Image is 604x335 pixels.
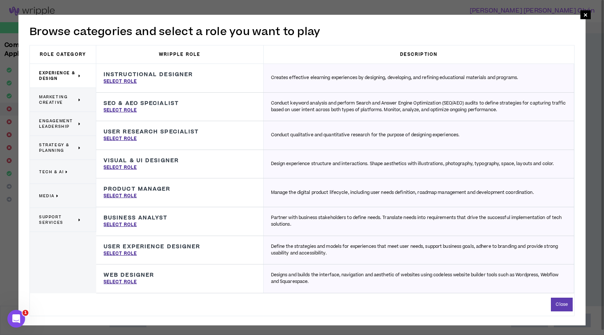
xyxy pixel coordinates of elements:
p: Partner with business stakeholders to define needs. Translate needs into requirements that drive ... [271,215,566,228]
span: Experience & Design [39,70,77,81]
span: Strategy & Planning [39,142,77,153]
p: Select Role [104,279,137,286]
p: Design experience structure and interactions. Shape aesthetics with illustrations, photography, t... [271,161,554,167]
p: Select Role [104,222,137,228]
h3: Role Category [30,45,96,64]
h3: SEO & AEO Specialist [104,100,179,107]
p: Designs and builds the interface, navigation and aesthetic of websites using codeless website bui... [271,272,566,285]
span: Marketing Creative [39,94,77,105]
h2: Browse categories and select a role you want to play [29,24,575,40]
span: × [583,10,588,19]
h3: Wripple Role [96,45,264,64]
p: Select Role [104,193,137,199]
span: Engagement Leadership [39,118,77,129]
p: Select Role [104,164,137,171]
button: Close [551,298,573,311]
h3: Description [264,45,574,64]
h3: Business Analyst [104,215,168,221]
h3: User Experience Designer [104,243,200,250]
p: Manage the digital product lifecycle, including user needs definition, roadmap management and dev... [271,189,534,196]
span: Support Services [39,214,77,225]
p: Creates effective elearning experiences by designing, developing, and refining educational materi... [271,75,518,81]
p: Define the strategies and models for experiences that meet user needs, support business goals, ad... [271,243,566,257]
p: Conduct keyword analysis and perform Search and Answer Engine Optimization (SEO/AEO) audits to de... [271,100,566,113]
p: Select Role [104,107,137,114]
span: Tech & AI [39,169,64,175]
h3: Instructional Designer [104,71,193,78]
h3: Visual & UI Designer [104,157,179,164]
p: Conduct qualitative and quantitative research for the purpose of designing experiences. [271,132,460,139]
p: Select Role [104,250,137,257]
span: Media [39,193,55,199]
span: 1 [22,310,28,316]
h3: User Research Specialist [104,129,199,135]
p: Select Role [104,136,137,142]
iframe: Intercom live chat [7,310,25,328]
p: Select Role [104,78,137,85]
h3: Product Manager [104,186,171,192]
h3: Web Designer [104,272,154,278]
